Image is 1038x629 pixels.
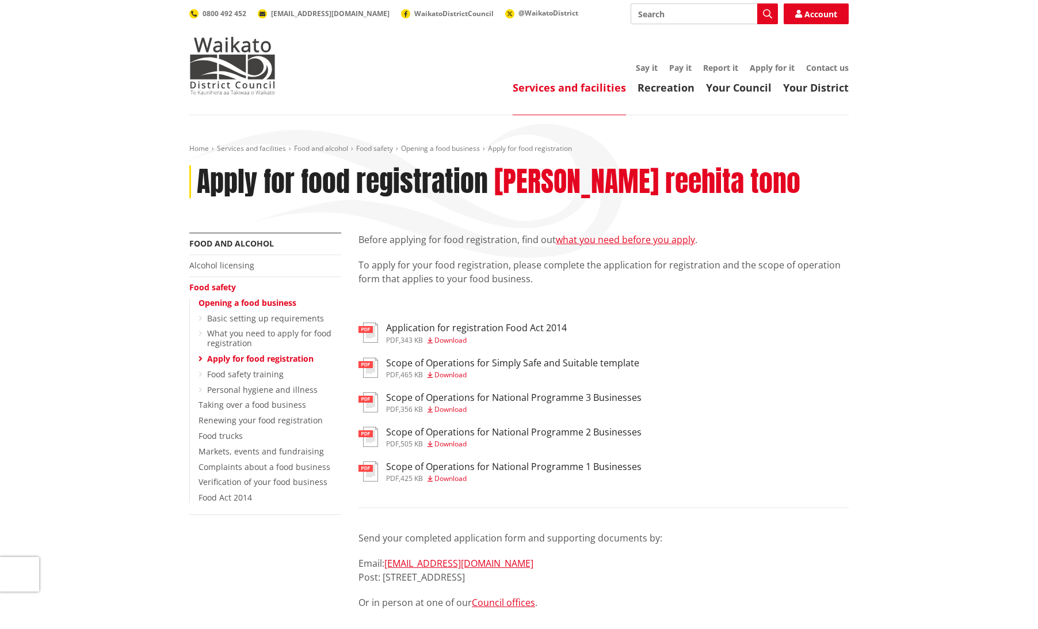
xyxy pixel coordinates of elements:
[400,335,423,345] span: 343 KB
[358,461,378,482] img: document-pdf.svg
[358,556,849,584] p: Email: Post: [STREET_ADDRESS]
[386,461,642,472] h3: Scope of Operations for National Programme 1 Businesses
[358,531,849,545] p: Send your completed application form and supporting documents by:
[386,404,399,414] span: pdf
[358,358,378,378] img: document-pdf.svg
[358,323,378,343] img: document-pdf.svg
[358,596,849,609] p: Or in person at one of our .
[401,9,494,18] a: WaikatoDistrictCouncil
[400,439,423,449] span: 505 KB
[217,143,286,153] a: Services and facilities
[703,62,738,73] a: Report it
[356,143,393,153] a: Food safety
[199,446,324,457] a: Markets, events and fundraising
[556,233,695,246] a: what you need before you apply
[386,406,642,413] div: ,
[199,415,323,426] a: Renewing your food registration
[386,439,399,449] span: pdf
[199,297,296,308] a: Opening a food business
[434,439,467,449] span: Download
[518,8,578,18] span: @WaikatoDistrict
[638,81,694,94] a: Recreation
[750,62,795,73] a: Apply for it
[358,427,378,447] img: document-pdf.svg
[386,473,399,483] span: pdf
[197,165,488,199] h1: Apply for food registration
[401,143,480,153] a: Opening a food business
[434,370,467,380] span: Download
[400,404,423,414] span: 356 KB
[358,258,849,286] p: To apply for your food registration, please complete the application for registration and the sco...
[358,427,642,448] a: Scope of Operations for National Programme 2 Businesses pdf,505 KB Download
[472,596,535,609] a: Council offices
[400,370,423,380] span: 465 KB
[199,492,252,503] a: Food Act 2014
[358,233,849,247] p: Before applying for food registration, find out .
[271,9,390,18] span: [EMAIL_ADDRESS][DOMAIN_NAME]
[199,430,243,441] a: Food trucks
[189,143,209,153] a: Home
[414,9,494,18] span: WaikatoDistrictCouncil
[189,260,254,271] a: Alcohol licensing
[358,323,567,343] a: Application for registration Food Act 2014 pdf,343 KB Download
[207,328,331,348] a: What you need to apply for food registration
[207,313,324,324] a: Basic setting up requirements
[434,335,467,345] span: Download
[189,37,276,94] img: Waikato District Council - Te Kaunihera aa Takiwaa o Waikato
[189,282,236,293] a: Food safety
[199,399,306,410] a: Taking over a food business
[207,384,318,395] a: Personal hygiene and illness
[400,473,423,483] span: 425 KB
[631,3,778,24] input: Search input
[386,370,399,380] span: pdf
[386,335,399,345] span: pdf
[189,9,246,18] a: 0800 492 452
[207,353,314,364] a: Apply for food registration
[434,404,467,414] span: Download
[386,323,567,334] h3: Application for registration Food Act 2014
[636,62,658,73] a: Say it
[358,392,378,412] img: document-pdf.svg
[386,441,642,448] div: ,
[386,475,642,482] div: ,
[199,476,327,487] a: Verification of your food business
[189,238,274,249] a: Food and alcohol
[358,461,642,482] a: Scope of Operations for National Programme 1 Businesses pdf,425 KB Download
[386,358,639,369] h3: Scope of Operations for Simply Safe and Suitable template
[505,8,578,18] a: @WaikatoDistrict
[189,144,849,154] nav: breadcrumb
[806,62,849,73] a: Contact us
[358,392,642,413] a: Scope of Operations for National Programme 3 Businesses pdf,356 KB Download
[203,9,246,18] span: 0800 492 452
[783,81,849,94] a: Your District
[784,3,849,24] a: Account
[386,427,642,438] h3: Scope of Operations for National Programme 2 Businesses
[258,9,390,18] a: [EMAIL_ADDRESS][DOMAIN_NAME]
[494,165,800,199] h2: [PERSON_NAME] reehita tono
[386,337,567,344] div: ,
[386,372,639,378] div: ,
[669,62,692,73] a: Pay it
[384,557,533,570] a: [EMAIL_ADDRESS][DOMAIN_NAME]
[199,461,330,472] a: Complaints about a food business
[386,392,642,403] h3: Scope of Operations for National Programme 3 Businesses
[358,358,639,378] a: Scope of Operations for Simply Safe and Suitable template pdf,465 KB Download
[294,143,348,153] a: Food and alcohol
[207,369,284,380] a: Food safety training
[706,81,772,94] a: Your Council
[513,81,626,94] a: Services and facilities
[488,143,572,153] span: Apply for food registration
[434,473,467,483] span: Download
